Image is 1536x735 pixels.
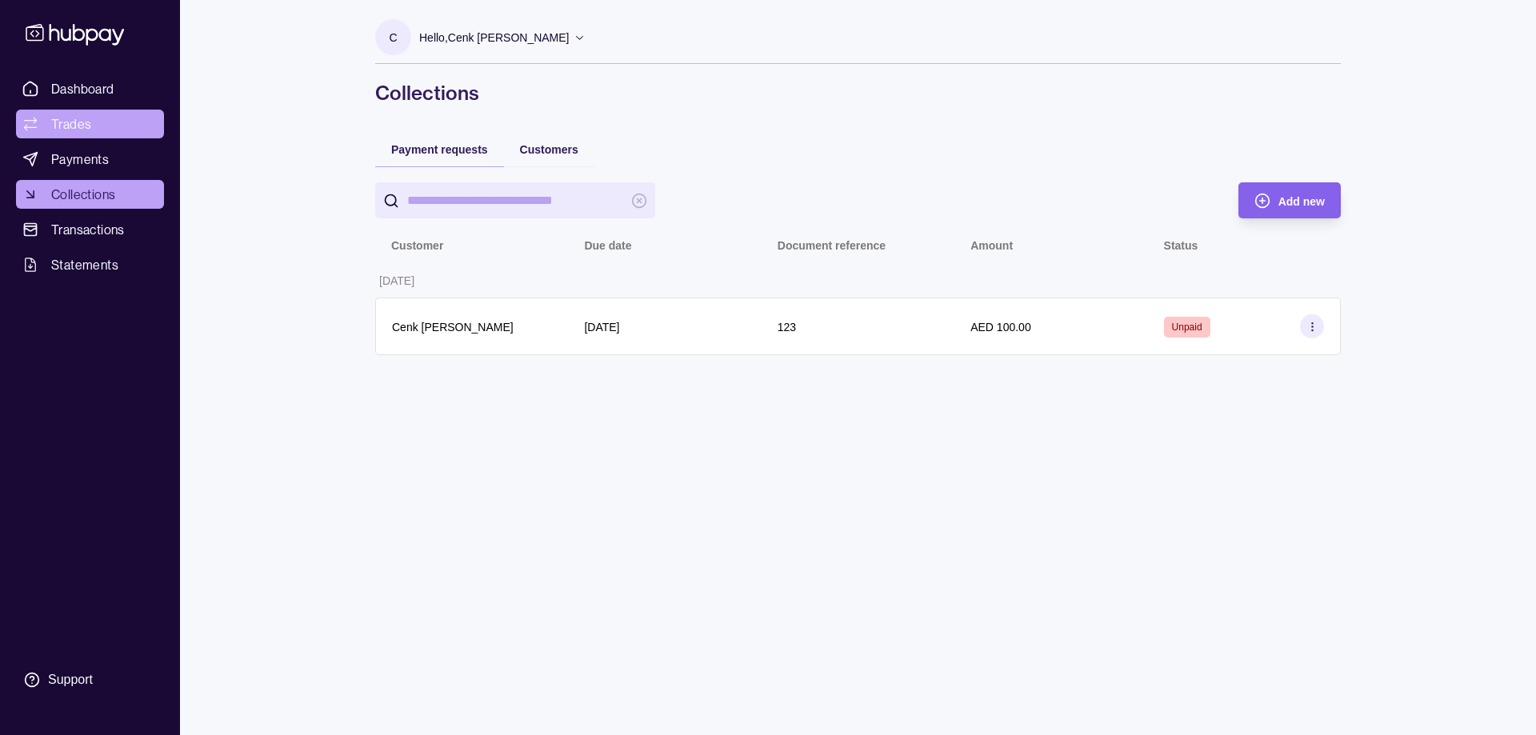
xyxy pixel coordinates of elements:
[584,239,631,252] p: Due date
[778,239,886,252] p: Document reference
[1238,182,1341,218] button: Add new
[970,239,1013,252] p: Amount
[51,79,114,98] span: Dashboard
[520,143,578,156] span: Customers
[970,321,1031,334] p: AED 100.00
[51,255,118,274] span: Statements
[379,274,414,287] p: [DATE]
[16,180,164,209] a: Collections
[51,114,91,134] span: Trades
[1278,195,1325,208] span: Add new
[778,321,796,334] p: 123
[389,29,397,46] p: C
[392,321,514,334] p: Cenk [PERSON_NAME]
[16,663,164,697] a: Support
[1164,239,1198,252] p: Status
[16,110,164,138] a: Trades
[51,220,125,239] span: Transactions
[584,321,619,334] p: [DATE]
[48,671,93,689] div: Support
[16,145,164,174] a: Payments
[407,182,623,218] input: search
[1172,322,1202,333] span: Unpaid
[419,29,570,46] p: Hello, Cenk [PERSON_NAME]
[16,215,164,244] a: Transactions
[51,150,109,169] span: Payments
[391,239,443,252] p: Customer
[16,250,164,279] a: Statements
[51,185,115,204] span: Collections
[375,80,1341,106] h1: Collections
[16,74,164,103] a: Dashboard
[391,143,488,156] span: Payment requests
